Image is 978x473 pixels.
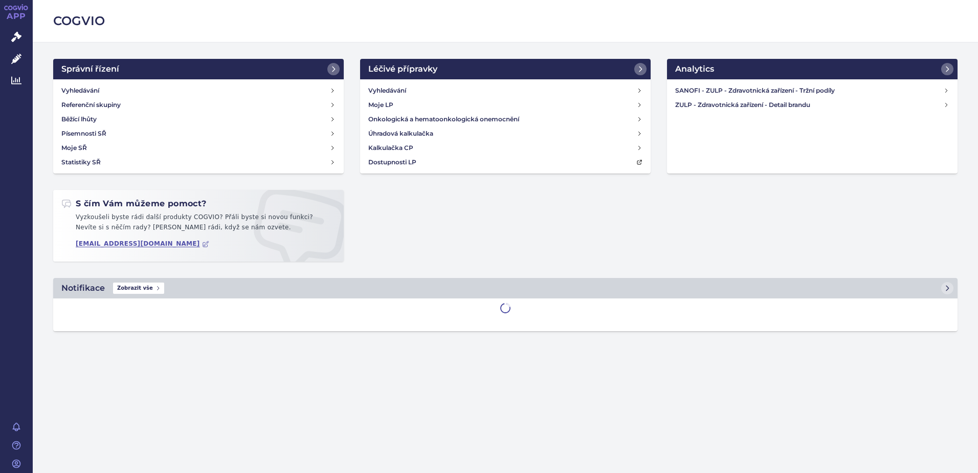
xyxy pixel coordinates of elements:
h2: Analytics [675,63,714,75]
a: ZULP - Zdravotnická zařízení - Detail brandu [671,98,953,112]
a: Dostupnosti LP [364,155,647,169]
a: Vyhledávání [364,83,647,98]
p: Vyzkoušeli byste rádi další produkty COGVIO? Přáli byste si novou funkci? Nevíte si s něčím rady?... [61,212,336,236]
a: Správní řízení [53,59,344,79]
h4: Běžící lhůty [61,114,97,124]
h4: Statistiky SŘ [61,157,101,167]
h4: Písemnosti SŘ [61,128,106,139]
span: Zobrazit vše [113,283,164,294]
a: Referenční skupiny [57,98,340,112]
a: Moje SŘ [57,141,340,155]
a: SANOFI - ZULP - Zdravotnická zařízení - Tržní podíly [671,83,953,98]
a: [EMAIL_ADDRESS][DOMAIN_NAME] [76,240,209,248]
h4: ZULP - Zdravotnická zařízení - Detail brandu [675,100,943,110]
a: Analytics [667,59,958,79]
a: Úhradová kalkulačka [364,126,647,141]
h4: Vyhledávání [61,85,99,96]
a: Statistiky SŘ [57,155,340,169]
a: Běžící lhůty [57,112,340,126]
h2: Léčivé přípravky [368,63,437,75]
a: Léčivé přípravky [360,59,651,79]
h4: Moje LP [368,100,393,110]
h4: Dostupnosti LP [368,157,416,167]
h4: SANOFI - ZULP - Zdravotnická zařízení - Tržní podíly [675,85,943,96]
a: Písemnosti SŘ [57,126,340,141]
h2: Správní řízení [61,63,119,75]
a: Moje LP [364,98,647,112]
h2: S čím Vám můžeme pomoct? [61,198,207,209]
h4: Úhradová kalkulačka [368,128,433,139]
h4: Kalkulačka CP [368,143,413,153]
h4: Moje SŘ [61,143,87,153]
h2: COGVIO [53,12,958,30]
a: NotifikaceZobrazit vše [53,278,958,298]
h2: Notifikace [61,282,105,294]
a: Onkologická a hematoonkologická onemocnění [364,112,647,126]
a: Kalkulačka CP [364,141,647,155]
a: Vyhledávání [57,83,340,98]
h4: Vyhledávání [368,85,406,96]
h4: Onkologická a hematoonkologická onemocnění [368,114,519,124]
h4: Referenční skupiny [61,100,121,110]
